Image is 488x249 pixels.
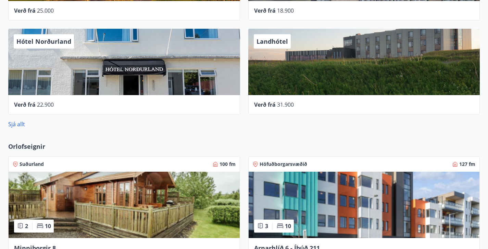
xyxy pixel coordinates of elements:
[20,161,44,168] span: Suðurland
[16,37,71,45] span: Hótel Norðurland
[277,7,294,14] span: 18.900
[14,101,36,108] span: Verð frá
[254,7,276,14] span: Verð frá
[260,161,307,168] span: Höfuðborgarsvæðið
[14,7,36,14] span: Verð frá
[459,161,475,168] span: 127 fm
[254,101,276,108] span: Verð frá
[285,222,291,230] span: 10
[220,161,236,168] span: 100 fm
[37,7,54,14] span: 25.000
[249,172,480,238] img: Paella dish
[45,222,51,230] span: 10
[8,120,25,128] a: Sjá allt
[265,222,268,230] span: 3
[9,172,240,238] img: Paella dish
[256,37,288,45] span: Landhótel
[8,142,45,151] span: Orlofseignir
[277,101,294,108] span: 31.900
[37,101,54,108] span: 22.900
[25,222,28,230] span: 2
